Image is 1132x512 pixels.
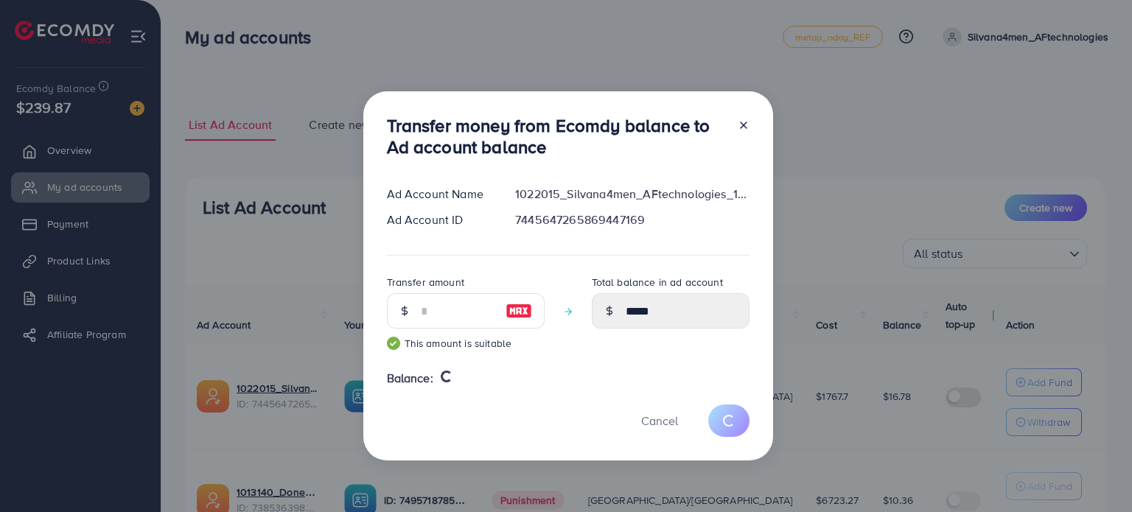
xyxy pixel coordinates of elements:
span: Balance: [387,370,433,387]
div: 7445647265869447169 [503,211,761,228]
div: Ad Account Name [375,186,504,203]
button: Cancel [623,404,696,436]
h3: Transfer money from Ecomdy balance to Ad account balance [387,115,726,158]
small: This amount is suitable [387,336,545,351]
div: 1022015_Silvana4men_AFtechnologies_1733574856174 [503,186,761,203]
iframe: Chat [1069,446,1121,501]
label: Total balance in ad account [592,275,723,290]
span: Cancel [641,413,678,429]
div: Ad Account ID [375,211,504,228]
img: guide [387,337,400,350]
img: image [506,302,532,320]
label: Transfer amount [387,275,464,290]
